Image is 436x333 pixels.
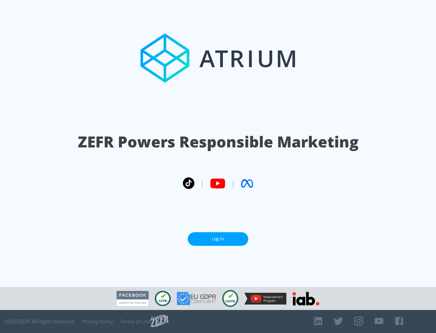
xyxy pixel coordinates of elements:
a: Log In [188,232,248,246]
img: IAB [292,292,319,305]
h1: ZEFR Powers Responsible Marketing [78,131,358,152]
span: | [200,179,204,188]
span: © 2025 ZEFR All Rights Reserved [5,318,75,325]
img: YouTube Measurement Program [244,293,286,305]
img: CCPA Compliant [155,291,171,306]
a: Terms of Use [120,318,150,325]
a: Privacy Policy [82,318,113,325]
img: Facebook Marketing Partner [117,291,149,306]
img: COPPA Compliant [222,290,238,307]
img: GDPR Compliant [177,292,216,305]
span: | [231,179,235,188]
